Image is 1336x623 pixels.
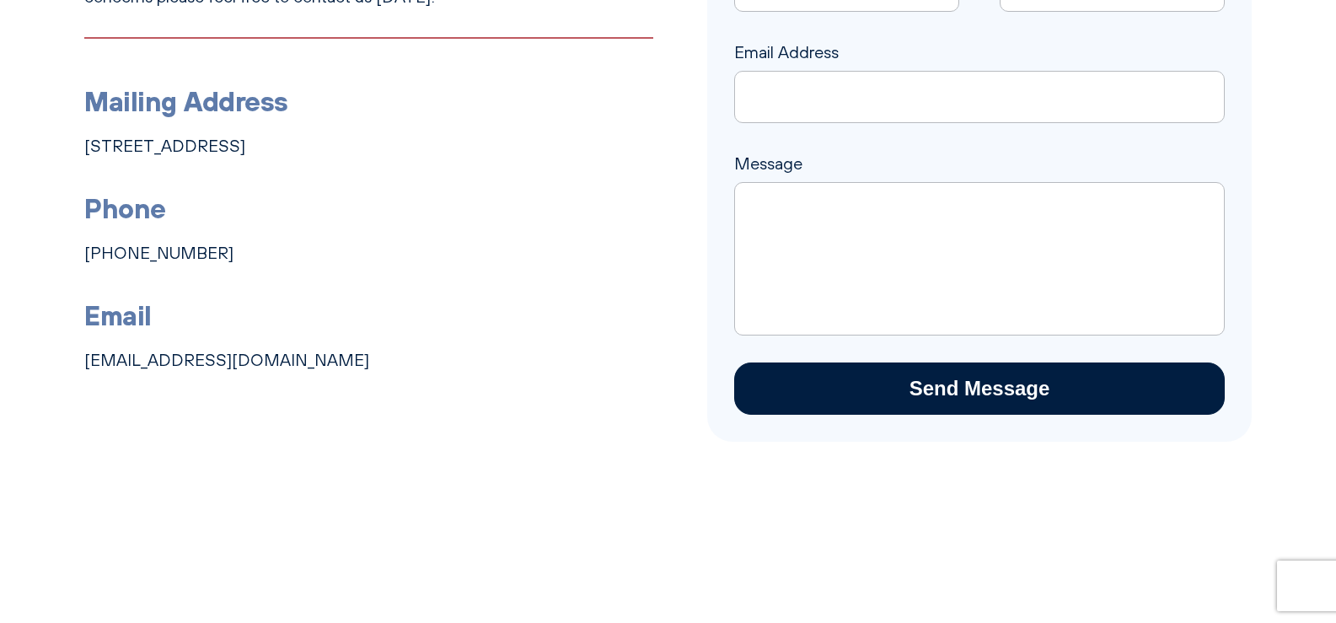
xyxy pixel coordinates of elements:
[84,243,233,263] a: [PHONE_NUMBER]
[734,71,1225,123] input: Email Address
[84,293,653,336] h3: Email
[84,350,369,370] a: [EMAIL_ADDRESS][DOMAIN_NAME]
[734,42,1225,103] label: Email Address
[734,153,1225,201] label: Message
[84,186,653,229] h3: Phone
[734,182,1225,336] textarea: Message
[84,79,653,122] h3: Mailing Address
[734,363,1225,415] input: Send Message
[84,136,245,156] a: [STREET_ADDRESS]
